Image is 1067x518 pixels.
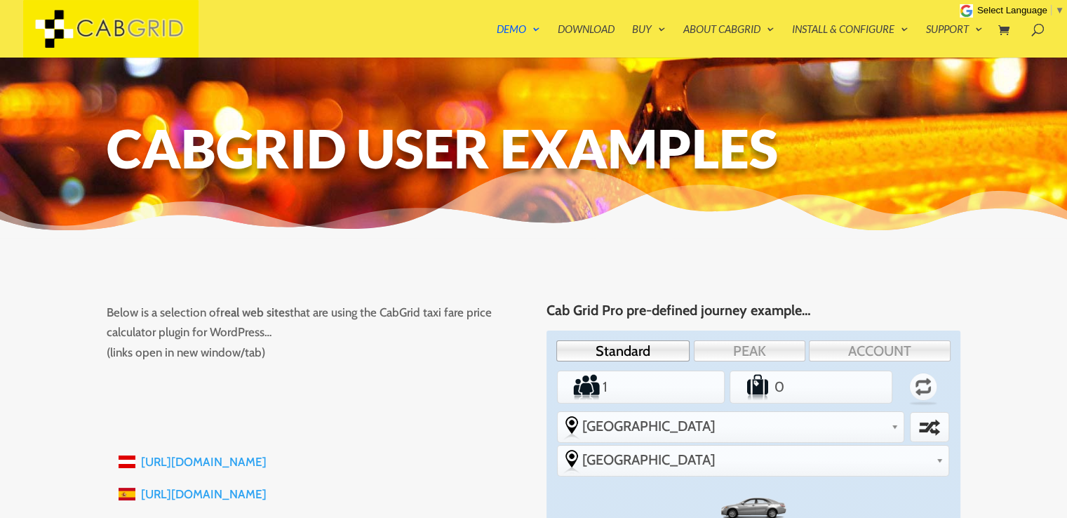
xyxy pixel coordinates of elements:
a: [URL][DOMAIN_NAME] [141,455,267,469]
a: PEAK [694,340,805,361]
a: Select Language​ [977,5,1064,15]
span: ​ [1051,5,1052,15]
a: Buy [632,24,666,58]
h4: Cab Grid Pro pre-defined journey example… [546,303,960,325]
div: Select the place the starting address falls within [558,412,904,440]
a: ACCOUNT [809,340,951,361]
div: Select the place the destination address is within [558,446,948,474]
a: About CabGrid [683,24,774,58]
h1: CabGrid User Examples [107,121,960,182]
a: Demo [497,24,540,58]
a: Standard [556,340,690,361]
input: Number of Suitcases [772,373,851,401]
p: Below is a selection of that are using the CabGrid taxi fare price calculator plugin for WordPres... [107,303,521,364]
label: Swap selected destinations [912,415,947,440]
span: [GEOGRAPHIC_DATA] [582,418,885,434]
a: Support [926,24,983,58]
span: [GEOGRAPHIC_DATA] [582,451,930,468]
a: CabGrid Taxi Plugin [23,20,199,34]
input: Number of Passengers [600,373,682,401]
span: ▼ [1055,5,1064,15]
label: Number of Passengers [560,373,600,401]
strong: real web sites [220,305,290,319]
a: Download [558,24,615,58]
label: Number of Suitcases [732,373,772,401]
label: Return [899,366,948,407]
a: Install & Configure [792,24,908,58]
span: Select Language [977,5,1047,15]
a: [URL][DOMAIN_NAME] [141,487,267,501]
